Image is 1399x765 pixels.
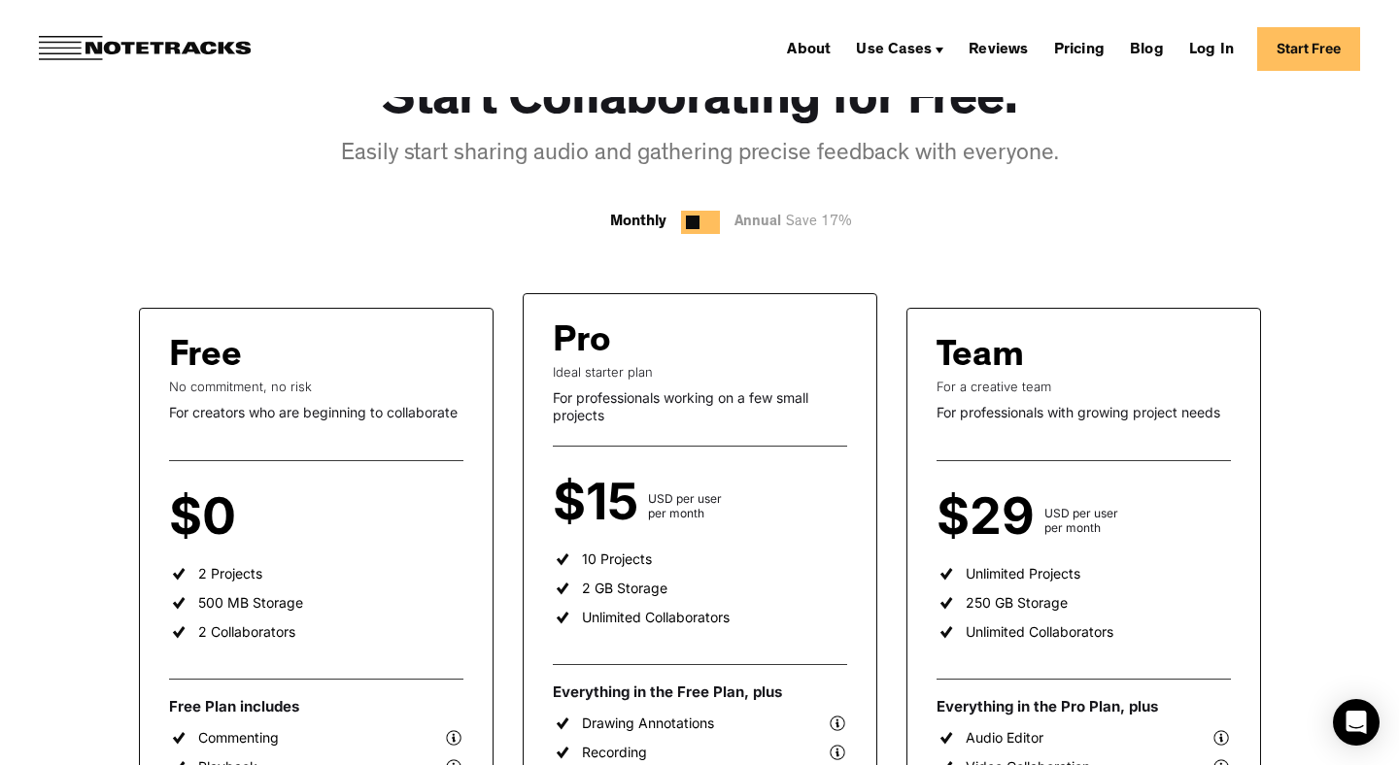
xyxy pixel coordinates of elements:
[553,323,611,364] div: Pro
[198,565,262,582] div: 2 Projects
[553,364,847,380] div: Ideal starter plan
[553,389,847,423] div: For professionals working on a few small projects
[937,500,1044,535] div: $29
[582,715,714,732] div: Drawing Annotations
[169,697,463,716] div: Free Plan includes
[937,404,1231,421] div: For professionals with growing project needs
[648,491,722,520] div: USD per user per month
[610,211,666,234] div: Monthly
[937,338,1024,379] div: Team
[582,609,730,626] div: Unlimited Collaborators
[966,565,1080,582] div: Unlimited Projects
[169,500,246,535] div: $0
[582,580,667,597] div: 2 GB Storage
[553,682,847,702] div: Everything in the Free Plan, plus
[582,744,647,761] div: Recording
[1046,33,1112,64] a: Pricing
[779,33,838,64] a: About
[966,729,1043,747] div: Audio Editor
[848,33,951,64] div: Use Cases
[1333,699,1380,746] div: Open Intercom Messenger
[734,211,862,235] div: Annual
[1044,506,1118,535] div: USD per user per month
[382,72,1018,135] h1: Start Collaborating for Free.
[966,623,1113,641] div: Unlimited Collaborators
[341,139,1059,172] div: Easily start sharing audio and gathering precise feedback with everyone.
[198,729,279,747] div: Commenting
[1257,27,1360,71] a: Start Free
[856,43,932,58] div: Use Cases
[198,623,295,641] div: 2 Collaborators
[966,594,1068,612] div: 250 GB Storage
[169,338,242,379] div: Free
[169,404,463,421] div: For creators who are beginning to collaborate
[781,216,852,230] span: Save 17%
[198,594,303,612] div: 500 MB Storage
[582,550,652,568] div: 10 Projects
[1181,33,1242,64] a: Log In
[553,485,648,520] div: $15
[937,379,1231,394] div: For a creative team
[246,506,302,535] div: per user per month
[961,33,1036,64] a: Reviews
[937,697,1231,716] div: Everything in the Pro Plan, plus
[169,379,463,394] div: No commitment, no risk
[1122,33,1172,64] a: Blog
